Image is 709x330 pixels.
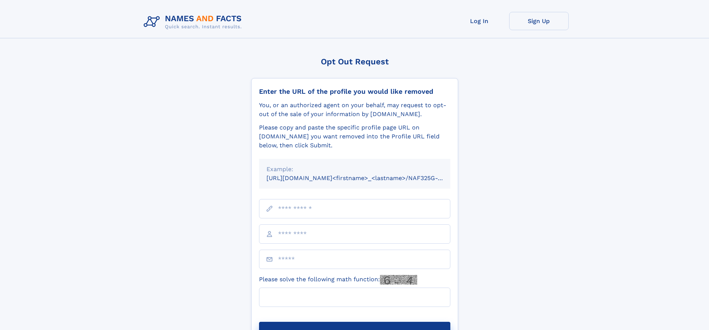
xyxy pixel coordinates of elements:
[509,12,569,30] a: Sign Up
[266,174,464,182] small: [URL][DOMAIN_NAME]<firstname>_<lastname>/NAF325G-xxxxxxxx
[259,101,450,119] div: You, or an authorized agent on your behalf, may request to opt-out of the sale of your informatio...
[259,123,450,150] div: Please copy and paste the specific profile page URL on [DOMAIN_NAME] you want removed into the Pr...
[141,12,248,32] img: Logo Names and Facts
[450,12,509,30] a: Log In
[251,57,458,66] div: Opt Out Request
[259,87,450,96] div: Enter the URL of the profile you would like removed
[266,165,443,174] div: Example:
[259,275,417,285] label: Please solve the following math function:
